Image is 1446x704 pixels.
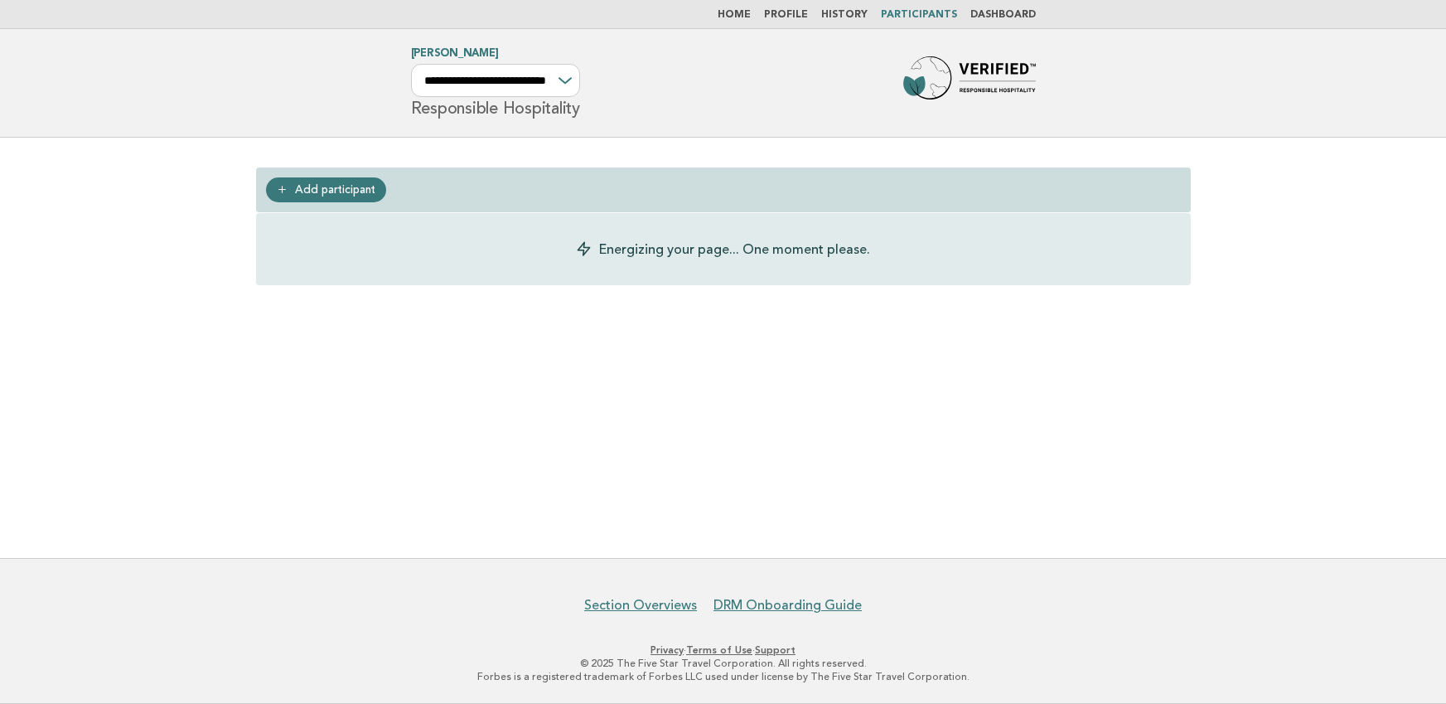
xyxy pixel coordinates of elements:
[216,657,1231,670] p: © 2025 The Five Star Travel Corporation. All rights reserved.
[764,10,808,20] a: Profile
[584,597,697,614] a: Section Overviews
[216,643,1231,657] p: · ·
[903,56,1036,109] img: Forbes Travel Guide
[599,240,870,259] p: Energizing your page... One moment please.
[881,10,957,20] a: Participants
[686,644,752,656] a: Terms of Use
[266,177,387,202] a: Add participant
[216,670,1231,683] p: Forbes is a registered trademark of Forbes LLC used under license by The Five Star Travel Corpora...
[411,48,499,59] a: [PERSON_NAME]
[713,597,862,614] a: DRM Onboarding Guide
[650,644,684,656] a: Privacy
[411,49,580,117] h1: Responsible Hospitality
[970,10,1036,20] a: Dashboard
[718,10,751,20] a: Home
[755,644,796,656] a: Support
[821,10,868,20] a: History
